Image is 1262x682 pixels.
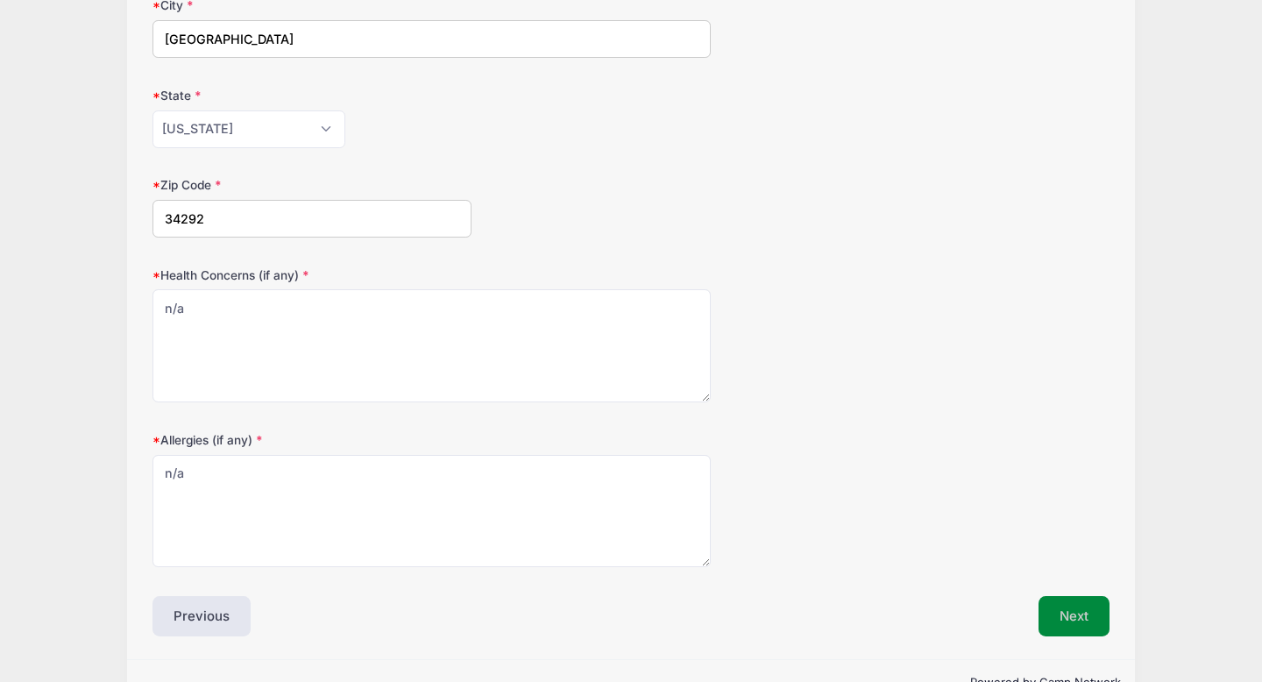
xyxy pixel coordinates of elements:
textarea: n/a [152,289,711,402]
label: State [152,87,471,104]
label: Zip Code [152,176,471,194]
label: Health Concerns (if any) [152,266,471,284]
button: Next [1039,596,1110,636]
input: xxxxx [152,200,471,238]
textarea: n/a [152,455,711,568]
button: Previous [152,596,251,636]
label: Allergies (if any) [152,431,471,449]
